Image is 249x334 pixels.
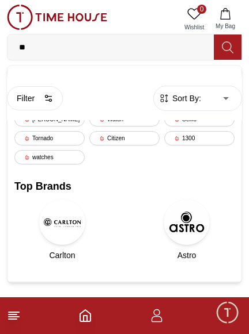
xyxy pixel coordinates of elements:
div: watches [14,150,85,164]
span: Carlton [49,249,75,261]
img: Carlton [39,199,85,245]
img: Astro [164,199,210,245]
a: AstroAstro [139,199,235,261]
a: 0Wishlist [180,5,209,34]
span: Wishlist [180,23,209,32]
a: Home [78,309,92,323]
button: Sort By: [159,93,201,104]
button: Filter [7,86,63,110]
div: 1300 [164,131,235,145]
span: Sort By: [170,93,201,104]
span: Astro [178,249,197,261]
div: Tornado [14,131,85,145]
a: CarltonCarlton [14,199,110,261]
button: My Bag [209,5,242,34]
img: ... [7,5,107,30]
h2: Trending Searches [14,72,235,89]
h2: Top Brands [14,178,235,194]
div: Chat Widget [215,300,240,325]
div: Citizen [89,131,160,145]
span: 0 [197,5,206,14]
span: My Bag [211,22,240,30]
